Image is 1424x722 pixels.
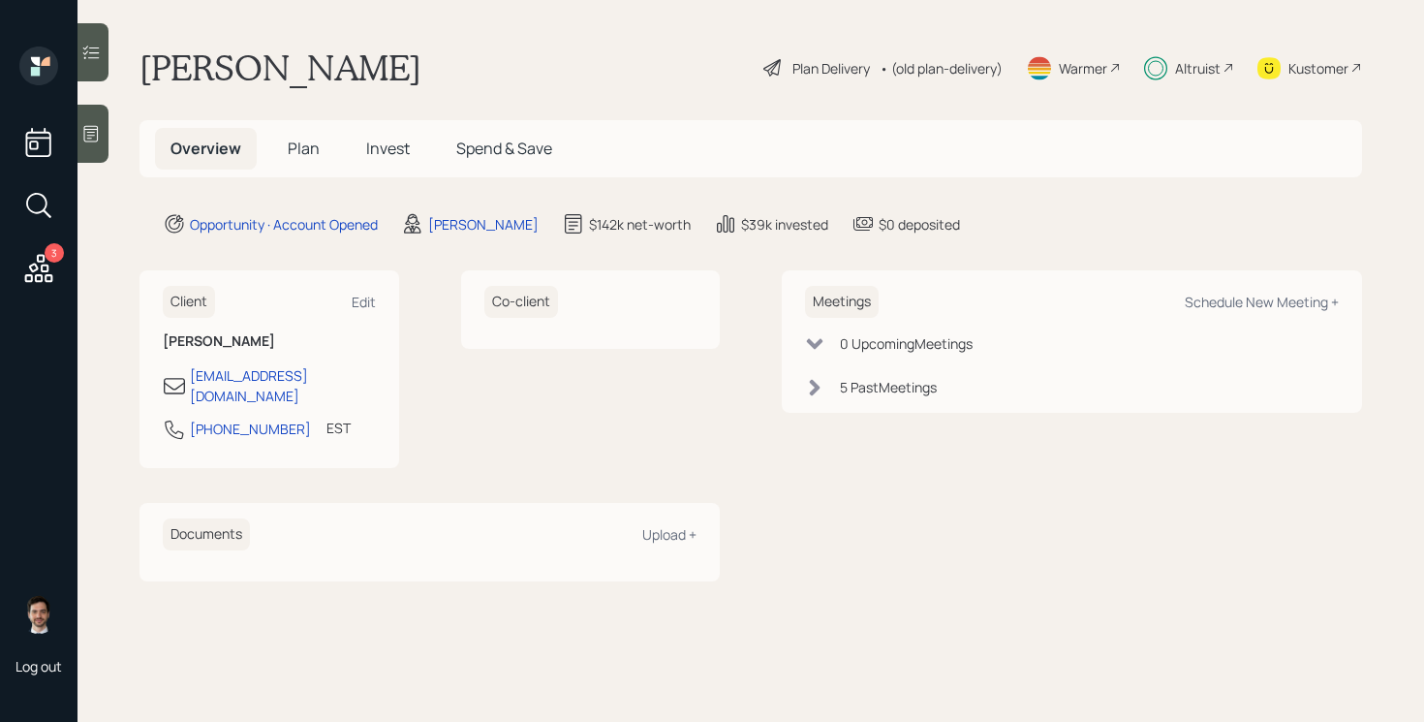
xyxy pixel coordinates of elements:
[139,47,421,89] h1: [PERSON_NAME]
[792,58,870,78] div: Plan Delivery
[879,214,960,235] div: $0 deposited
[163,518,250,550] h6: Documents
[352,293,376,311] div: Edit
[19,595,58,634] img: jonah-coleman-headshot.png
[1288,58,1348,78] div: Kustomer
[190,419,311,439] div: [PHONE_NUMBER]
[288,138,320,159] span: Plan
[326,418,351,438] div: EST
[190,214,378,235] div: Opportunity · Account Opened
[170,138,241,159] span: Overview
[15,657,62,675] div: Log out
[45,243,64,263] div: 3
[1059,58,1107,78] div: Warmer
[840,333,973,354] div: 0 Upcoming Meeting s
[163,286,215,318] h6: Client
[366,138,410,159] span: Invest
[456,138,552,159] span: Spend & Save
[642,525,697,544] div: Upload +
[484,286,558,318] h6: Co-client
[805,286,879,318] h6: Meetings
[840,377,937,397] div: 5 Past Meeting s
[1175,58,1221,78] div: Altruist
[428,214,539,235] div: [PERSON_NAME]
[589,214,691,235] div: $142k net-worth
[1185,293,1339,311] div: Schedule New Meeting +
[741,214,828,235] div: $39k invested
[190,365,376,406] div: [EMAIL_ADDRESS][DOMAIN_NAME]
[880,58,1003,78] div: • (old plan-delivery)
[163,333,376,350] h6: [PERSON_NAME]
